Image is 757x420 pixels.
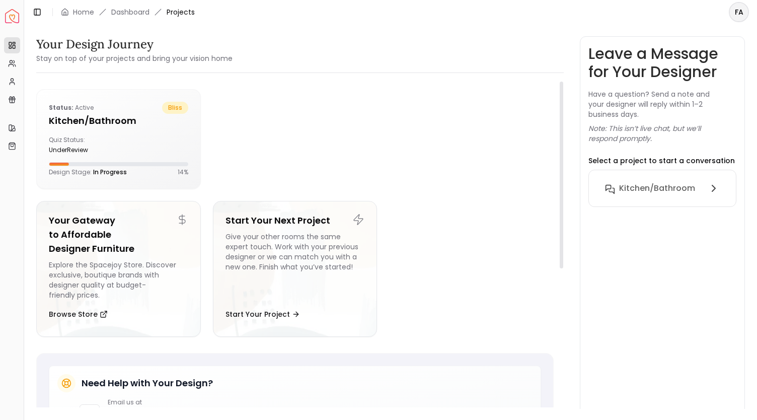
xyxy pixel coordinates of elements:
[588,156,735,166] p: Select a project to start a conversation
[588,123,736,144] p: Note: This isn’t live chat, but we’ll respond promptly.
[588,89,736,119] p: Have a question? Send a note and your designer will reply within 1–2 business days.
[178,168,188,176] p: 14 %
[213,201,377,337] a: Start Your Next ProjectGive your other rooms the same expert touch. Work with your previous desig...
[5,9,19,23] img: Spacejoy Logo
[730,3,748,21] span: FA
[49,214,188,256] h5: Your Gateway to Affordable Designer Furniture
[225,214,365,228] h5: Start Your Next Project
[49,146,114,154] div: underReview
[597,178,728,198] button: Kitchen/Bathroom
[93,168,127,176] span: In Progress
[108,398,181,406] p: Email us at
[36,201,201,337] a: Your Gateway to Affordable Designer FurnitureExplore the Spacejoy Store. Discover exclusive, bout...
[49,304,108,324] button: Browse Store
[49,102,94,114] p: active
[73,7,94,17] a: Home
[49,114,188,128] h5: Kitchen/Bathroom
[61,7,195,17] nav: breadcrumb
[49,103,73,112] b: Status:
[49,136,114,154] div: Quiz Status:
[5,9,19,23] a: Spacejoy
[36,53,233,63] small: Stay on top of your projects and bring your vision home
[162,102,188,114] span: bliss
[588,45,736,81] h3: Leave a Message for Your Designer
[82,376,213,390] h5: Need Help with Your Design?
[111,7,149,17] a: Dashboard
[49,260,188,300] div: Explore the Spacejoy Store. Discover exclusive, boutique brands with designer quality at budget-f...
[225,304,300,324] button: Start Your Project
[167,7,195,17] span: Projects
[49,168,127,176] p: Design Stage:
[729,2,749,22] button: FA
[36,36,233,52] h3: Your Design Journey
[225,232,365,300] div: Give your other rooms the same expert touch. Work with your previous designer or we can match you...
[619,182,695,194] h6: Kitchen/Bathroom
